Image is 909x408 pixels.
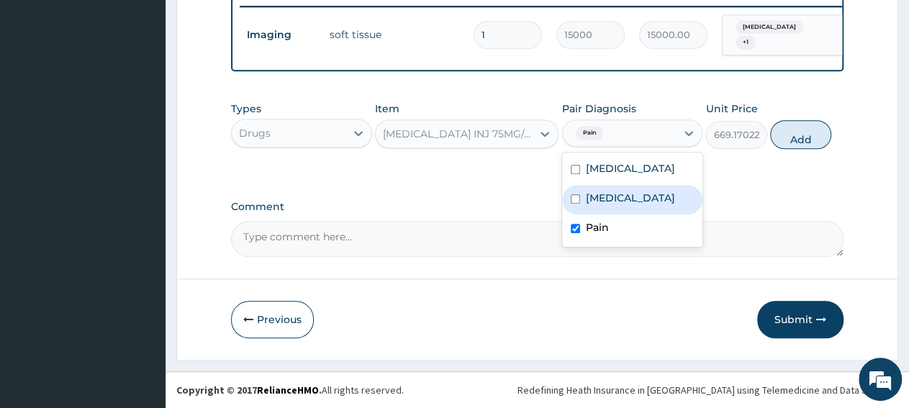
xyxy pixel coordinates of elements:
[231,201,844,213] label: Comment
[240,22,322,48] td: Imaging
[586,220,609,235] label: Pain
[75,81,242,99] div: Chat with us now
[586,191,675,205] label: [MEDICAL_DATA]
[757,301,844,338] button: Submit
[231,301,314,338] button: Previous
[586,161,675,176] label: [MEDICAL_DATA]
[7,263,274,313] textarea: Type your message and hit 'Enter'
[736,20,803,35] span: [MEDICAL_DATA]
[375,101,399,116] label: Item
[27,72,58,108] img: d_794563401_company_1708531726252_794563401
[383,127,533,141] div: [MEDICAL_DATA] INJ 75MG/AMP
[166,371,909,408] footer: All rights reserved.
[562,101,636,116] label: Pair Diagnosis
[176,384,322,396] strong: Copyright © 2017 .
[239,126,271,140] div: Drugs
[736,35,756,50] span: + 1
[576,126,603,140] span: Pain
[770,120,831,149] button: Add
[231,103,261,115] label: Types
[83,116,199,261] span: We're online!
[236,7,271,42] div: Minimize live chat window
[257,384,319,396] a: RelianceHMO
[322,20,466,49] td: soft tissue
[705,101,757,116] label: Unit Price
[517,383,898,397] div: Redefining Heath Insurance in [GEOGRAPHIC_DATA] using Telemedicine and Data Science!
